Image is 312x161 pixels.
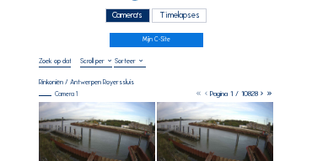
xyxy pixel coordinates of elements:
[39,91,78,97] div: Camera 1
[105,8,150,23] div: Camera's
[152,8,207,23] div: Timelapses
[39,78,134,85] div: Rinkoniën / Antwerpen Royerssluis
[39,56,71,65] input: Zoek op datum 󰅀
[110,33,203,47] a: Mijn C-Site
[210,89,258,98] span: Pagina 1 / 10828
